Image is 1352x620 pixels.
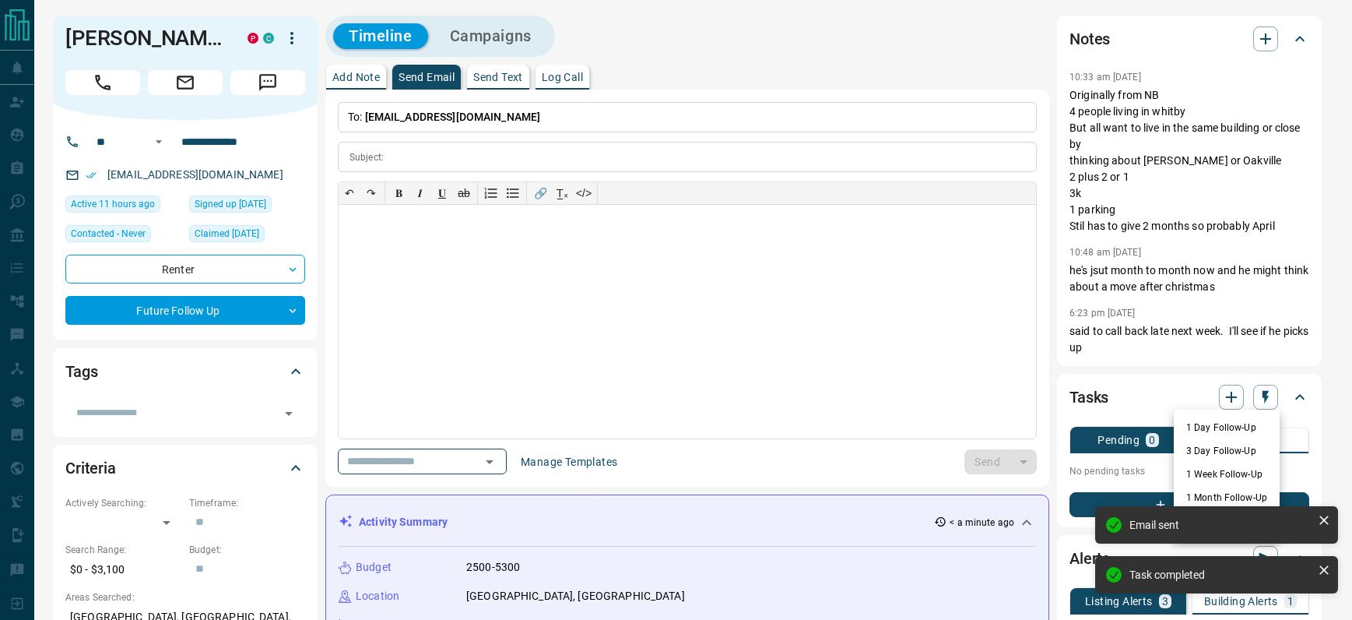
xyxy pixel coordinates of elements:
li: 1 Month Follow-Up [1174,486,1280,509]
li: 3 Day Follow-Up [1174,439,1280,463]
div: Task completed [1129,569,1312,581]
li: 1 Week Follow-Up [1174,463,1280,486]
div: Email sent [1129,519,1312,531]
li: 1 Day Follow-Up [1174,416,1280,439]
